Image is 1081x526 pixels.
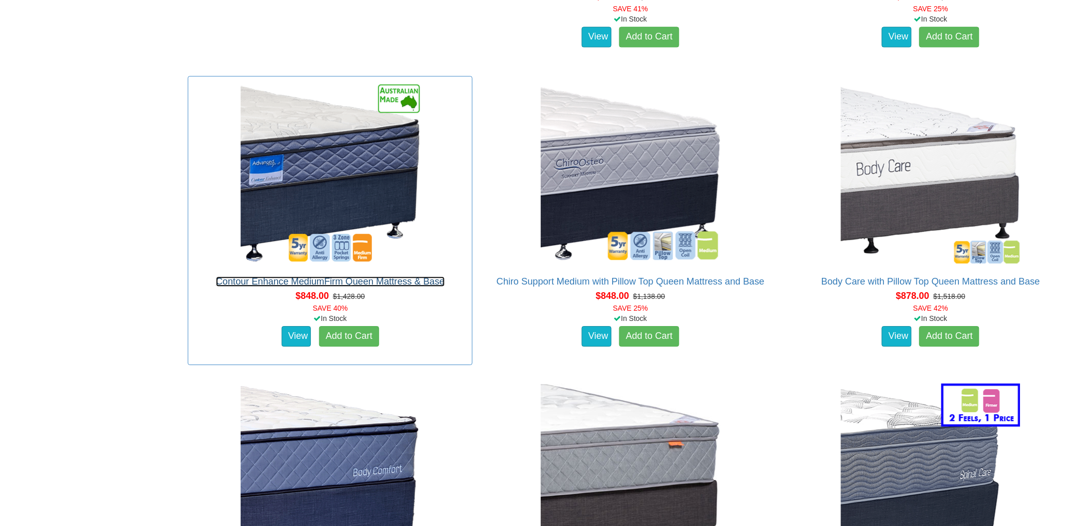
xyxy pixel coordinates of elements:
a: View [882,27,912,47]
font: SAVE 42% [913,304,948,312]
a: Contour Enhance MediumFirm Queen Mattress & Base [216,276,445,287]
img: Chiro Support Medium with Pillow Top Queen Mattress and Base [538,82,723,266]
a: View [582,27,612,47]
img: Contour Enhance MediumFirm Queen Mattress & Base [238,82,423,266]
a: View [882,326,912,347]
div: In Stock [787,313,1075,323]
span: $848.00 [296,291,329,301]
font: SAVE 25% [913,5,948,13]
a: View [582,326,612,347]
img: Body Care with Pillow Top Queen Mattress and Base [838,82,1023,266]
a: Add to Cart [919,27,979,47]
span: $878.00 [896,291,930,301]
div: In Stock [186,313,475,323]
del: $1,428.00 [333,292,365,300]
a: Add to Cart [619,27,679,47]
del: $1,518.00 [934,292,966,300]
a: Chiro Support Medium with Pillow Top Queen Mattress and Base [497,276,764,287]
a: Add to Cart [919,326,979,347]
div: In Stock [486,313,775,323]
div: In Stock [787,14,1075,24]
del: $1,138.00 [633,292,665,300]
font: SAVE 41% [613,5,648,13]
a: Add to Cart [619,326,679,347]
div: In Stock [486,14,775,24]
a: View [282,326,311,347]
span: $848.00 [596,291,629,301]
font: SAVE 40% [313,304,348,312]
font: SAVE 25% [613,304,648,312]
a: Add to Cart [319,326,379,347]
a: Body Care with Pillow Top Queen Mattress and Base [821,276,1040,287]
